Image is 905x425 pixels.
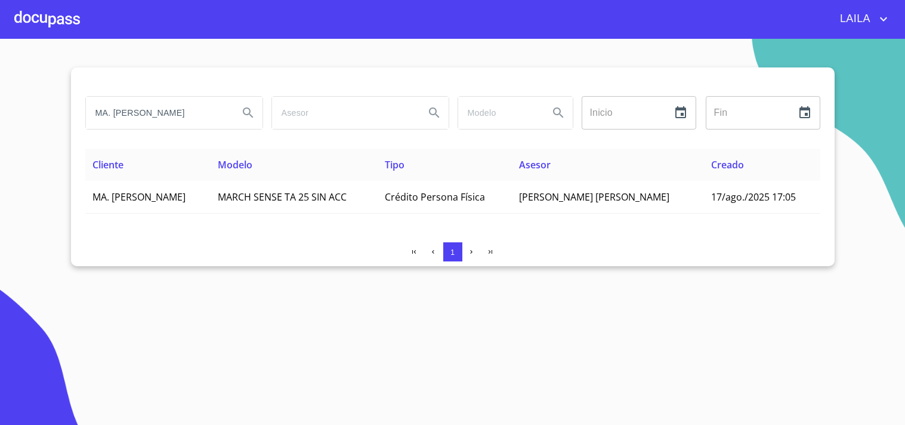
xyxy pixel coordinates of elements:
[218,190,347,204] span: MARCH SENSE TA 25 SIN ACC
[711,190,796,204] span: 17/ago./2025 17:05
[544,98,573,127] button: Search
[218,158,252,171] span: Modelo
[458,97,539,129] input: search
[450,248,455,257] span: 1
[519,190,669,204] span: [PERSON_NAME] [PERSON_NAME]
[86,97,229,129] input: search
[385,158,404,171] span: Tipo
[92,190,186,204] span: MA. [PERSON_NAME]
[711,158,744,171] span: Creado
[831,10,891,29] button: account of current user
[519,158,551,171] span: Asesor
[234,98,262,127] button: Search
[385,190,485,204] span: Crédito Persona Física
[420,98,449,127] button: Search
[443,242,462,261] button: 1
[272,97,415,129] input: search
[92,158,123,171] span: Cliente
[831,10,876,29] span: LAILA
